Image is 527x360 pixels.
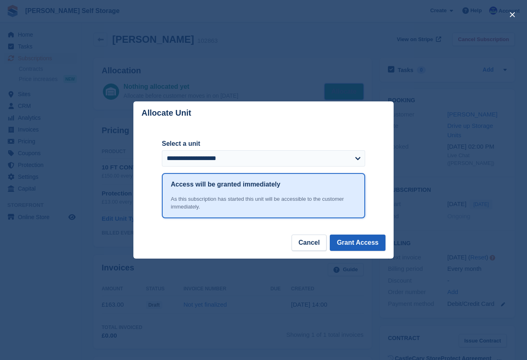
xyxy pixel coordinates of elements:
button: Cancel [292,235,327,251]
label: Select a unit [162,139,365,149]
div: As this subscription has started this unit will be accessible to the customer immediately. [171,195,356,211]
p: Allocate Unit [142,108,191,118]
h1: Access will be granted immediately [171,180,280,189]
button: Grant Access [330,235,385,251]
button: close [506,8,519,21]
